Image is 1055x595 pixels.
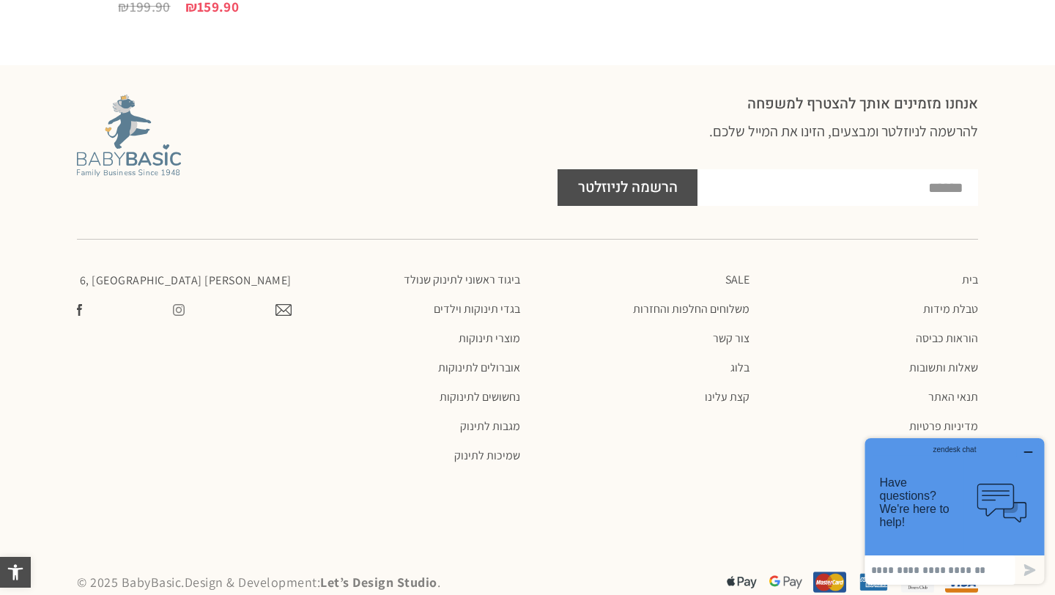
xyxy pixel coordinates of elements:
a: SALE [535,273,749,287]
a: ביגוד ראשוני לתינוק שנולד [306,273,521,287]
a: טבלת מידות [764,302,979,317]
button: הרשמה לניוזלטר [558,169,697,206]
h2: אנחנו מזמינים אותך להצטרף למשפחה [558,95,978,114]
img: עשו לנו לייק בפייסבוק [77,304,82,316]
img: צפו בעמוד שלנו באינסטגרם [173,304,185,316]
a: תנאי האתר [764,390,979,404]
a: בגדי תינוקות וילדים [306,302,521,317]
a: מגבות לתינוק [306,419,521,434]
a: מוצרי תינוקות [306,331,521,346]
nav: תפריט [306,273,521,463]
a: Let’s Design Studio [320,574,437,591]
a: אוברולים לתינוקות [306,361,521,375]
nav: תפריט [535,273,749,404]
img: Baby Basic מבית אריה בגדים לתינוקות [77,95,181,176]
a: מדיניות פרטיות [764,419,979,434]
span: הרשמה לניוזלטר [578,169,678,206]
a: נחשושים לתינוקות [306,390,521,404]
a: בלוג [535,361,749,375]
iframe: Opens a widget where you can chat to one of our agents [859,432,1050,590]
h3: להרשמה לניוזלטר ומבצעים, הזינו את המייל שלכם. [558,121,978,162]
a: משלוחים החלפות והחזרות [535,302,749,317]
p: © 2025 BabyBasic. Design & Development: . [77,573,520,591]
a: בית [764,273,979,287]
a: הוראות כביסה [764,331,979,346]
nav: תפריט [764,273,979,434]
a: שמיכות לתינוק [306,448,521,463]
img: צרו קשר עם בייבי בייסיק במייל [275,304,292,316]
a: שאלות ותשובות [764,361,979,375]
p: [PERSON_NAME] 6, [GEOGRAPHIC_DATA] [77,273,292,289]
a: צור קשר [535,331,749,346]
a: קצת עלינו [535,390,749,404]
